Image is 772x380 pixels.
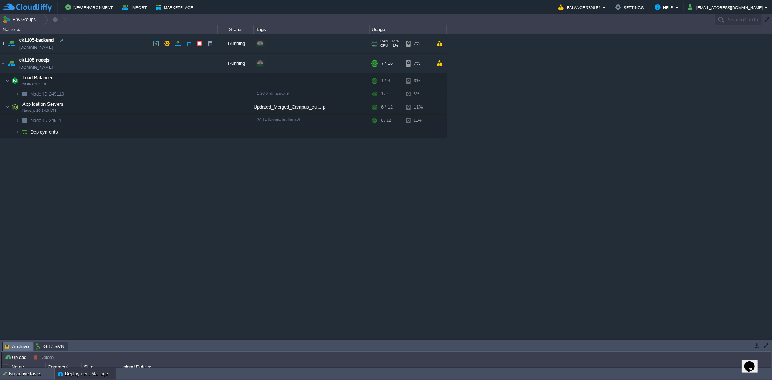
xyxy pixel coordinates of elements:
[655,3,675,12] button: Help
[17,29,20,31] img: AMDAwAAAACH5BAEAAAAALAAAAAABAAEAAAICRAEAOw==
[380,39,388,43] span: RAM
[742,351,765,373] iframe: chat widget
[5,73,9,88] img: AMDAwAAAACH5BAEAAAAALAAAAAABAAEAAAICRAEAOw==
[406,100,430,114] div: 11%
[30,117,65,123] span: 249111
[19,44,53,51] a: [DOMAIN_NAME]
[406,115,430,126] div: 11%
[33,354,56,360] button: Delete
[380,43,388,48] span: CPU
[406,73,430,88] div: 3%
[122,3,149,12] button: Import
[22,75,54,81] span: Load Balancer
[381,73,390,88] div: 1 / 4
[20,126,30,138] img: AMDAwAAAACH5BAEAAAAALAAAAAABAAEAAAICRAEAOw==
[30,91,65,97] span: 249110
[406,54,430,73] div: 7%
[391,39,399,43] span: 14%
[19,37,54,44] a: ck1105-backend
[20,88,30,100] img: AMDAwAAAACH5BAEAAAAALAAAAAABAAEAAAICRAEAOw==
[156,3,195,12] button: Marketplace
[46,363,81,371] div: Comment
[10,363,45,371] div: Name
[30,91,49,97] span: Node ID:
[218,25,253,34] div: Status
[19,64,53,71] a: [DOMAIN_NAME]
[3,3,52,12] img: CloudJiffy
[22,101,64,107] span: Application Servers
[19,56,50,64] a: ck1105-nodejs
[82,363,118,371] div: Size
[381,100,393,114] div: 6 / 12
[20,115,30,126] img: AMDAwAAAACH5BAEAAAAALAAAAAABAAEAAAICRAEAOw==
[0,34,6,53] img: AMDAwAAAACH5BAEAAAAALAAAAAABAAEAAAICRAEAOw==
[257,91,289,96] span: 1.28.0-almalinux-9
[15,126,20,138] img: AMDAwAAAACH5BAEAAAAALAAAAAABAAEAAAICRAEAOw==
[5,342,29,351] span: Archive
[257,118,300,122] span: 20.14.0-npm-almalinux-9
[254,100,370,114] div: Updated_Merged_Campus_cul.zip
[10,73,20,88] img: AMDAwAAAACH5BAEAAAAALAAAAAABAAEAAAICRAEAOw==
[30,91,65,97] a: Node ID:249110
[381,88,389,100] div: 1 / 4
[58,370,110,377] button: Deployment Manager
[36,342,64,351] span: Git / SVN
[381,54,393,73] div: 7 / 16
[7,54,17,73] img: AMDAwAAAACH5BAEAAAAALAAAAAABAAEAAAICRAEAOw==
[22,101,64,107] a: Application ServersNode.js 20.14.0 LTS
[3,14,38,25] button: Env Groups
[65,3,115,12] button: New Environment
[30,118,49,123] span: Node ID:
[406,34,430,53] div: 7%
[391,43,398,48] span: 1%
[615,3,646,12] button: Settings
[118,363,154,371] div: Upload Date
[22,109,57,113] span: Node.js 20.14.0 LTS
[22,82,46,86] span: NGINX 1.28.0
[381,115,391,126] div: 6 / 12
[688,3,765,12] button: [EMAIL_ADDRESS][DOMAIN_NAME]
[15,88,20,100] img: AMDAwAAAACH5BAEAAAAALAAAAAABAAEAAAICRAEAOw==
[370,25,446,34] div: Usage
[254,25,369,34] div: Tags
[7,34,17,53] img: AMDAwAAAACH5BAEAAAAALAAAAAABAAEAAAICRAEAOw==
[22,75,54,80] a: Load BalancerNGINX 1.28.0
[218,54,254,73] div: Running
[406,88,430,100] div: 3%
[10,100,20,114] img: AMDAwAAAACH5BAEAAAAALAAAAAABAAEAAAICRAEAOw==
[5,354,29,360] button: Upload
[1,25,217,34] div: Name
[30,129,59,135] a: Deployments
[15,115,20,126] img: AMDAwAAAACH5BAEAAAAALAAAAAABAAEAAAICRAEAOw==
[218,34,254,53] div: Running
[30,117,65,123] a: Node ID:249111
[9,368,54,380] div: No active tasks
[558,3,603,12] button: Balance ₹898.54
[5,100,9,114] img: AMDAwAAAACH5BAEAAAAALAAAAAABAAEAAAICRAEAOw==
[0,54,6,73] img: AMDAwAAAACH5BAEAAAAALAAAAAABAAEAAAICRAEAOw==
